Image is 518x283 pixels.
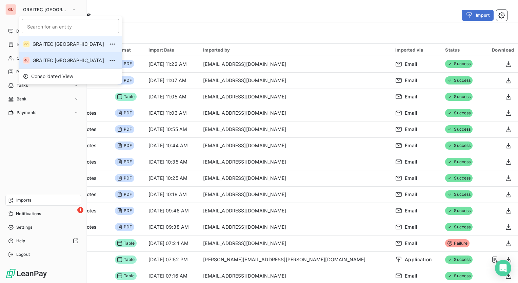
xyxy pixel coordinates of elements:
span: Success [445,190,473,199]
a: Help [5,235,81,246]
td: [EMAIL_ADDRESS][DOMAIN_NAME] [199,72,391,89]
span: PDF [115,190,134,199]
td: [EMAIL_ADDRESS][DOMAIN_NAME] [199,56,391,72]
span: PDF [115,141,134,150]
td: [DATE] 09:38 AM [144,219,199,235]
span: Failure [445,239,470,247]
td: [DATE] 11:22 AM [144,56,199,72]
span: Payments [17,110,36,116]
td: [EMAIL_ADDRESS][DOMAIN_NAME] [199,186,391,203]
span: Email [405,272,417,279]
td: [DATE] 11:05 AM [144,89,199,105]
span: Email [405,77,417,84]
span: Clients [17,55,30,61]
span: PDF [115,76,134,84]
td: [DATE] 10:44 AM [144,137,199,154]
div: Import Date [148,47,195,53]
td: [EMAIL_ADDRESS][DOMAIN_NAME] [199,235,391,251]
span: Success [445,93,473,101]
span: Table [115,93,137,101]
span: Bank [17,96,27,102]
span: Table [115,256,137,264]
td: [DATE] 07:24 AM [144,235,199,251]
td: [EMAIL_ADDRESS][DOMAIN_NAME] [199,105,391,121]
span: Success [445,76,473,84]
span: Success [445,125,473,133]
td: [DATE] 07:52 PM [144,251,199,268]
div: GU [5,4,16,15]
span: GRAITEC [GEOGRAPHIC_DATA] [23,7,68,12]
span: Success [445,174,473,182]
div: GC [23,41,30,48]
span: Reminders [16,69,37,75]
div: Imported by [203,47,387,53]
span: PDF [115,207,134,215]
span: Logout [16,251,30,258]
span: Success [445,223,473,231]
span: Email [405,191,417,198]
td: [PERSON_NAME][EMAIL_ADDRESS][PERSON_NAME][DOMAIN_NAME] [199,251,391,268]
span: Success [445,141,473,150]
div: Download [485,47,514,53]
td: [EMAIL_ADDRESS][DOMAIN_NAME] [199,170,391,186]
div: GU [23,57,30,64]
td: [DATE] 10:55 AM [144,121,199,137]
span: Dashboard [16,28,38,34]
span: Email [405,142,417,149]
span: Table [115,239,137,247]
span: Email [405,240,417,247]
span: Application [405,256,432,263]
span: Email [405,93,417,100]
span: Notifications [16,211,41,217]
button: Import [462,10,494,21]
span: Help [16,238,25,244]
span: Table [115,272,137,280]
span: PDF [115,174,134,182]
span: Settings [16,224,32,230]
span: Consolidated View [31,73,74,80]
span: PDF [115,60,134,68]
td: [EMAIL_ADDRESS][DOMAIN_NAME] [199,154,391,170]
td: [DATE] 09:46 AM [144,203,199,219]
span: Email [405,224,417,230]
img: Logo LeanPay [5,268,47,279]
span: PDF [115,158,134,166]
span: GRAITEC [GEOGRAPHIC_DATA] [33,57,104,64]
span: Email [405,158,417,165]
span: Success [445,60,473,68]
span: 1 [77,207,83,213]
div: Open Intercom Messenger [495,260,511,276]
span: GRAITEC [GEOGRAPHIC_DATA] [33,41,104,48]
span: Success [445,109,473,117]
span: Invoices [17,42,33,48]
span: Email [405,61,417,68]
div: Status [445,47,477,53]
td: [DATE] 10:35 AM [144,154,199,170]
span: Email [405,110,417,116]
td: [DATE] 11:07 AM [144,72,199,89]
span: Success [445,207,473,215]
span: Tasks [17,82,28,89]
span: Email [405,207,417,214]
span: Email [405,175,417,182]
td: [DATE] 10:18 AM [144,186,199,203]
span: PDF [115,125,134,133]
span: Success [445,256,473,264]
td: [EMAIL_ADDRESS][DOMAIN_NAME] [199,219,391,235]
td: [EMAIL_ADDRESS][DOMAIN_NAME] [199,137,391,154]
span: Success [445,272,473,280]
span: Email [405,126,417,133]
div: Imported via [395,47,437,53]
td: [DATE] 10:25 AM [144,170,199,186]
span: Imports [16,197,31,203]
span: PDF [115,109,134,117]
td: [EMAIL_ADDRESS][DOMAIN_NAME] [199,121,391,137]
td: [EMAIL_ADDRESS][DOMAIN_NAME] [199,203,391,219]
td: [EMAIL_ADDRESS][DOMAIN_NAME] [199,89,391,105]
input: placeholder [22,19,119,33]
td: [DATE] 11:03 AM [144,105,199,121]
span: Success [445,158,473,166]
span: PDF [115,223,134,231]
div: Format [115,47,140,53]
